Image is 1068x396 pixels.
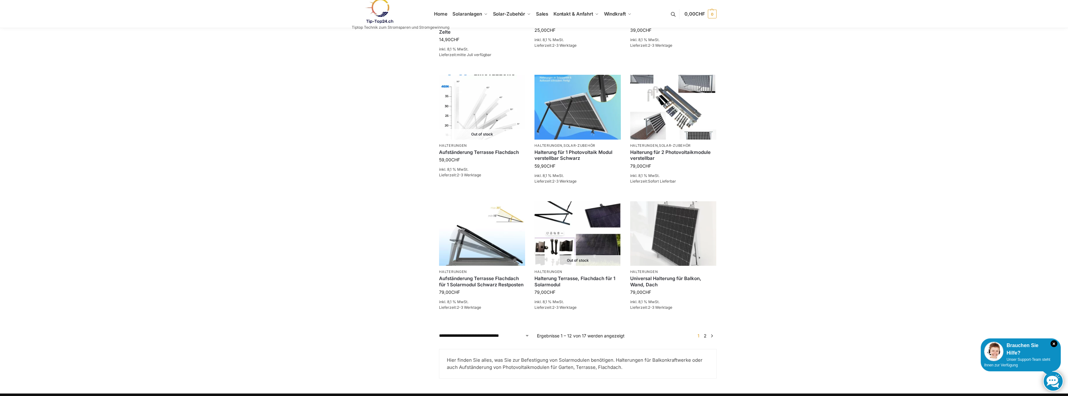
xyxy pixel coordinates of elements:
img: Customer service [984,342,1003,361]
span: Lieferzeit: [630,305,672,310]
bdi: 14,90 [439,37,459,42]
span: Unser Support-Team steht Ihnen zur Verfügung [984,357,1050,367]
span: Kontakt & Anfahrt [553,11,593,17]
span: CHF [695,11,705,17]
bdi: 59,00 [439,157,460,162]
a: Aufständerung Terrasse Flachdach für 1 Solarmodul Schwarz Restposten [439,275,525,288]
select: Shop-Reihenfolge [439,332,529,339]
a: Halterung für 2 Photovoltaikmodule verstellbar [630,149,716,161]
span: CHF [642,163,651,169]
div: Brauchen Sie Hilfe? [984,342,1057,357]
p: inkl. 8,1 % MwSt. [439,46,525,52]
span: 2-3 Werktage [552,305,577,310]
span: CHF [451,157,460,162]
span: 2-3 Werktage [552,179,577,184]
span: 0,00 [684,11,705,17]
span: Lieferzeit: [439,52,491,57]
a: Halterungen [630,270,658,274]
span: 0 [708,10,717,18]
a: Solar-Zubehör [563,143,595,148]
p: Tiptop Technik zum Stromsparen und Stromgewinnung [352,26,449,29]
img: Halterung für 2 Photovoltaikmodule verstellbar [630,75,716,139]
a: → [709,332,714,339]
span: Windkraft [604,11,626,17]
img: Befestigung Solarpaneele [630,201,716,266]
p: inkl. 8,1 % MwSt. [630,299,716,305]
span: CHF [643,27,651,33]
span: Sales [536,11,548,17]
span: Seite 1 [696,333,701,338]
span: mitte Juli verfügbar [457,52,491,57]
span: 2-3 Werktage [552,43,577,48]
bdi: 79,00 [630,163,651,169]
span: CHF [451,37,459,42]
span: Lieferzeit: [630,43,672,48]
img: Solarpaneel Halterung Wand Lang Schwarz [534,75,621,139]
p: , [534,143,621,148]
a: Halterungen [439,143,467,148]
span: Solar-Zubehör [493,11,525,17]
bdi: 79,00 [534,289,555,295]
p: inkl. 8,1 % MwSt. [534,173,621,179]
p: Ergebnisse 1 – 12 von 17 werden angezeigt [537,332,625,339]
a: Halterung für 1 Photovoltaik Modul verstellbar Schwarz [534,149,621,161]
span: Lieferzeit: [534,179,577,184]
span: 2-3 Werktage [648,43,672,48]
bdi: 59,90 [534,163,555,169]
img: Die optimierte Produktbeschreibung könnte wie folgt lauten: Flexibles Montagesystem für Solarpaneele [439,75,525,139]
span: 2-3 Werktage [457,305,481,310]
a: Halterungen [439,270,467,274]
span: 2-3 Werktage [457,173,481,177]
p: inkl. 8,1 % MwSt. [534,37,621,43]
a: Halterungen [534,143,562,148]
a: Solar-Zubehör [659,143,691,148]
a: Out of stockDie optimierte Produktbeschreibung könnte wie folgt lauten: Flexibles Montagesystem f... [439,75,525,139]
a: Halterungen [630,143,658,148]
span: CHF [451,289,460,295]
a: Halterung Terrasse, Flachdach für 1 Solarmodul [534,275,621,288]
p: Hier finden Sie alles, was Sie zur Befestigung von Solarmodulen benötigen. Halterungen für Balkon... [447,357,708,371]
span: CHF [547,163,555,169]
p: , [630,143,716,148]
span: 2-3 Werktage [648,305,672,310]
span: Lieferzeit: [439,173,481,177]
span: Sofort Lieferbar [648,179,676,184]
a: 0,00CHF 0 [684,5,716,23]
a: Universal Halterung für Balkon, Wand, Dach [630,275,716,288]
bdi: 79,00 [439,289,460,295]
p: inkl. 8,1 % MwSt. [630,173,716,179]
img: Halterung Terrasse, Flachdach für 1 Solarmodul [534,201,621,266]
bdi: 79,00 [630,289,651,295]
a: Out of stockHalterung Terrasse, Flachdach für 1 Solarmodul [534,201,621,266]
span: CHF [547,27,555,33]
p: inkl. 8,1 % MwSt. [439,299,525,305]
a: Sandsack ideal für Solarmodule und Zelte [439,23,525,35]
span: CHF [547,289,555,295]
i: Schließen [1051,340,1057,347]
span: Lieferzeit: [630,179,676,184]
a: Seite 2 [702,333,708,338]
nav: Produkt-Seitennummerierung [694,332,716,339]
p: inkl. 8,1 % MwSt. [630,37,716,43]
bdi: 25,00 [534,27,555,33]
a: Aufständerung Terrasse Flachdach [439,149,525,155]
span: Lieferzeit: [534,43,577,48]
span: CHF [642,289,651,295]
p: inkl. 8,1 % MwSt. [439,167,525,172]
span: Lieferzeit: [534,305,577,310]
span: Lieferzeit: [439,305,481,310]
span: Solaranlagen [452,11,482,17]
img: Halterung-Terrasse Aufständerung [439,201,525,266]
p: inkl. 8,1 % MwSt. [534,299,621,305]
a: Halterungen [534,270,562,274]
bdi: 39,00 [630,27,651,33]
